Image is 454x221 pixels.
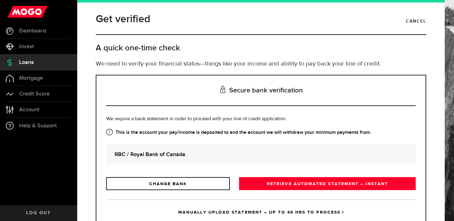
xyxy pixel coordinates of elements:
[19,44,34,49] span: Invest
[19,123,57,129] span: Help & Support
[19,28,46,34] span: Dashboard
[106,117,287,121] span: We require a bank statement in order to proceed with your line of credit application.
[406,16,426,27] a: Cancel
[115,150,407,159] strong: RBC / Royal Bank of Canada
[96,43,426,53] h2: A quick one-time check
[96,11,150,27] h1: Get verified
[428,195,454,221] iframe: LiveChat chat widget
[96,59,426,69] p: We need to verify your financial status—things like your income and ability to pay back your line...
[19,75,43,81] span: Mortgage
[239,177,416,190] a: RETRIEVE AUTOMATED STATEMENT – INSTANT
[106,129,416,136] strong: This is the account your pay/income is deposited to and the account we will withdraw your minimum...
[19,107,40,113] span: Account
[19,91,50,97] span: Credit Score
[106,75,416,106] h3: Secure bank verification
[106,177,230,190] a: CHANGE BANK
[26,211,51,215] span: Log out
[19,60,34,65] span: Loans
